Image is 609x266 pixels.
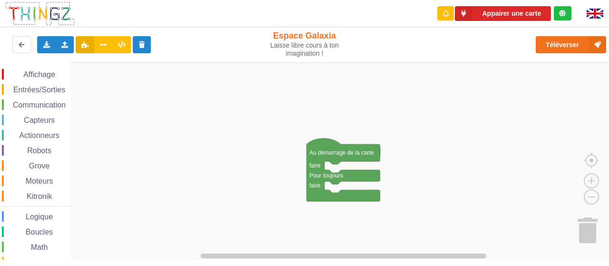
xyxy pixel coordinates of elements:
span: Grove [28,162,51,170]
text: faire [309,162,321,169]
text: Pour toujours [309,172,343,179]
span: Robots [26,147,53,155]
span: Entrées/Sorties [12,86,67,94]
span: Moteurs [24,177,55,185]
text: Au démarrage de la carte [309,149,374,156]
span: Kitronik [25,192,53,200]
text: faire [309,182,321,189]
span: Math [29,243,49,251]
div: Espace Galaxia [254,30,356,58]
div: Laisse libre cours à ton imagination ! [254,41,356,58]
img: thingz_logo.png [4,1,76,26]
img: gb.png [587,9,603,19]
button: Appairer une carte [455,6,551,21]
span: Capteurs [22,116,56,124]
span: Logique [24,213,54,221]
span: Communication [11,101,67,109]
button: Téléverser [536,36,606,53]
div: Tu es connecté au serveur de création de Thingz [554,6,571,20]
span: Boucles [24,228,54,236]
span: Affichage [22,70,56,79]
span: Actionneurs [18,131,61,139]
